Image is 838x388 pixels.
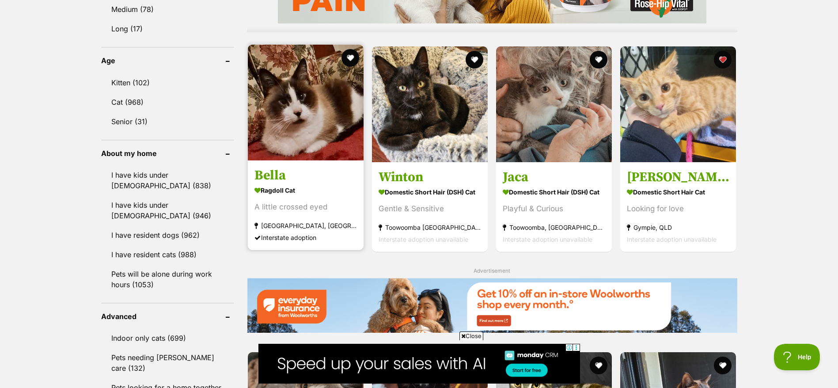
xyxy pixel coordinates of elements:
a: I have resident cats (988) [101,245,234,264]
a: Bella Ragdoll Cat A little crossed eyed [GEOGRAPHIC_DATA], [GEOGRAPHIC_DATA] Interstate adoption [248,160,364,250]
header: Advanced [101,312,234,320]
strong: Gympie, QLD [627,221,729,233]
a: Winton Domestic Short Hair (DSH) Cat Gentle & Sensitive Toowoomba [GEOGRAPHIC_DATA], [GEOGRAPHIC_... [372,162,488,251]
a: Pets will be alone during work hours (1053) [101,265,234,294]
a: Pets needing [PERSON_NAME] care (132) [101,348,234,377]
strong: Toowoomba [GEOGRAPHIC_DATA], [GEOGRAPHIC_DATA] [379,221,481,233]
strong: Domestic Short Hair Cat [627,185,729,198]
span: Interstate adoption unavailable [627,235,717,243]
h3: Jaca [503,168,605,185]
img: Winton - Domestic Short Hair (DSH) Cat [372,46,488,162]
strong: Ragdoll Cat [254,183,357,196]
a: Cat (968) [101,93,234,111]
span: Close [459,331,483,340]
a: I have resident dogs (962) [101,226,234,244]
div: Gentle & Sensitive [379,202,481,214]
img: Robert - Domestic Short Hair Cat [620,46,736,162]
a: Indoor only cats (699) [101,329,234,347]
a: Everyday Insurance promotional banner [247,278,737,334]
a: Kitten (102) [101,73,234,92]
header: Age [101,57,234,65]
header: About my home [101,149,234,157]
img: Jaca - Domestic Short Hair (DSH) Cat [496,46,612,162]
img: Bella - Ragdoll Cat [248,45,364,160]
button: favourite [466,51,483,68]
strong: Toowoomba, [GEOGRAPHIC_DATA] [503,221,605,233]
a: I have kids under [DEMOGRAPHIC_DATA] (838) [101,166,234,195]
h3: Winton [379,168,481,185]
h3: [PERSON_NAME] [627,168,729,185]
span: Interstate adoption unavailable [379,235,468,243]
strong: Domestic Short Hair (DSH) Cat [503,185,605,198]
button: favourite [714,357,732,374]
a: Long (17) [101,19,234,38]
a: [PERSON_NAME] Domestic Short Hair Cat Looking for love Gympie, QLD Interstate adoption unavailable [620,162,736,251]
div: Interstate adoption [254,231,357,243]
strong: Domestic Short Hair (DSH) Cat [379,185,481,198]
span: Advertisement [474,267,510,274]
div: Looking for love [627,202,729,214]
a: I have kids under [DEMOGRAPHIC_DATA] (946) [101,196,234,225]
button: favourite [590,357,607,374]
img: Everyday Insurance promotional banner [247,278,737,332]
iframe: Advertisement [258,344,580,384]
h3: Bella [254,167,357,183]
div: Playful & Curious [503,202,605,214]
iframe: Help Scout Beacon - Open [774,344,820,370]
button: favourite [590,51,607,68]
button: favourite [714,51,732,68]
a: Jaca Domestic Short Hair (DSH) Cat Playful & Curious Toowoomba, [GEOGRAPHIC_DATA] Interstate adop... [496,162,612,251]
div: A little crossed eyed [254,201,357,213]
strong: [GEOGRAPHIC_DATA], [GEOGRAPHIC_DATA] [254,219,357,231]
button: favourite [341,49,359,67]
span: Interstate adoption unavailable [503,235,592,243]
a: Senior (31) [101,112,234,131]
